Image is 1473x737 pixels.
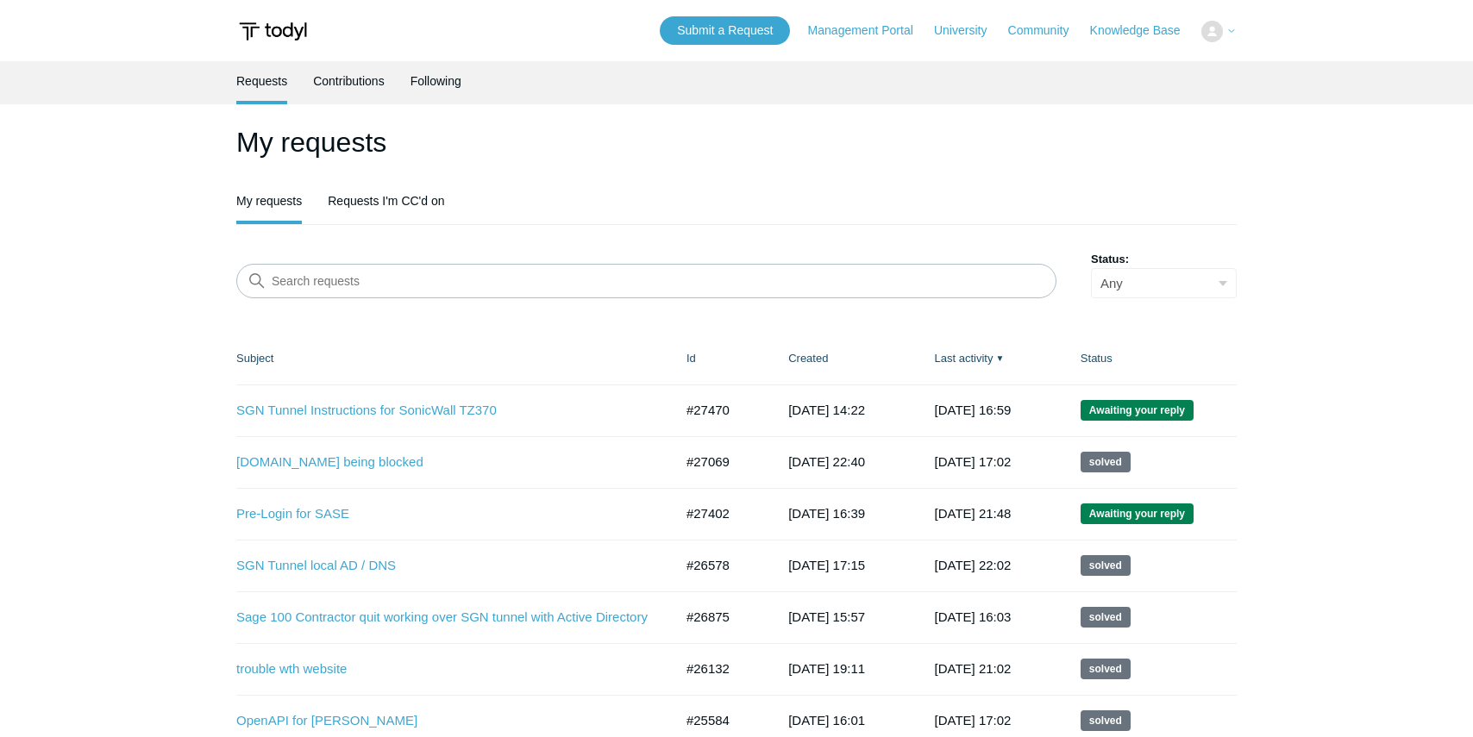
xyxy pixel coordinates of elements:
[669,384,771,436] td: #27470
[935,403,1012,417] time: 2025-08-15T16:59:52+00:00
[995,352,1004,365] span: ▼
[669,436,771,488] td: #27069
[236,608,648,628] a: Sage 100 Contractor quit working over SGN tunnel with Active Directory
[669,488,771,540] td: #27402
[935,558,1012,572] time: 2025-08-10T22:02:17+00:00
[236,333,669,384] th: Subject
[935,713,1012,728] time: 2025-07-10T17:02:41+00:00
[669,643,771,695] td: #26132
[669,591,771,643] td: #26875
[935,352,993,365] a: Last activity▼
[1081,710,1131,731] span: This request has been solved
[236,122,1237,163] h1: My requests
[1081,555,1131,576] span: This request has been solved
[236,556,648,576] a: SGN Tunnel local AD / DNS
[236,401,648,421] a: SGN Tunnel Instructions for SonicWall TZ370
[236,61,287,101] a: Requests
[236,181,302,221] a: My requests
[1081,607,1131,628] span: This request has been solved
[808,22,931,40] a: Management Portal
[236,711,648,731] a: OpenAPI for [PERSON_NAME]
[313,61,385,101] a: Contributions
[788,403,865,417] time: 2025-08-15T14:22:29+00:00
[1008,22,1087,40] a: Community
[934,22,1004,40] a: University
[236,264,1056,298] input: Search requests
[328,181,444,221] a: Requests I'm CC'd on
[1081,659,1131,679] span: This request has been solved
[1091,251,1237,268] label: Status:
[1081,503,1194,524] span: We are waiting for you to respond
[788,713,865,728] time: 2025-06-19T16:01:20+00:00
[660,16,790,45] a: Submit a Request
[788,661,865,676] time: 2025-07-11T19:11:12+00:00
[788,454,865,469] time: 2025-08-05T22:40:50+00:00
[1090,22,1198,40] a: Knowledge Base
[411,61,461,101] a: Following
[788,609,865,624] time: 2025-07-30T15:57:37+00:00
[236,659,648,679] a: trouble wth website
[1081,400,1194,421] span: We are waiting for you to respond
[236,453,648,472] a: [DOMAIN_NAME] being blocked
[236,504,648,524] a: Pre-Login for SASE
[788,558,865,572] time: 2025-07-21T17:15:41+00:00
[788,506,865,521] time: 2025-08-13T16:39:12+00:00
[236,16,310,47] img: Todyl Support Center Help Center home page
[669,540,771,591] td: #26578
[935,506,1012,521] time: 2025-08-13T21:48:48+00:00
[935,661,1012,676] time: 2025-07-31T21:02:42+00:00
[1081,452,1131,472] span: This request has been solved
[935,454,1012,469] time: 2025-08-14T17:02:51+00:00
[788,352,828,365] a: Created
[1063,333,1237,384] th: Status
[669,333,771,384] th: Id
[935,609,1012,624] time: 2025-08-08T16:03:16+00:00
